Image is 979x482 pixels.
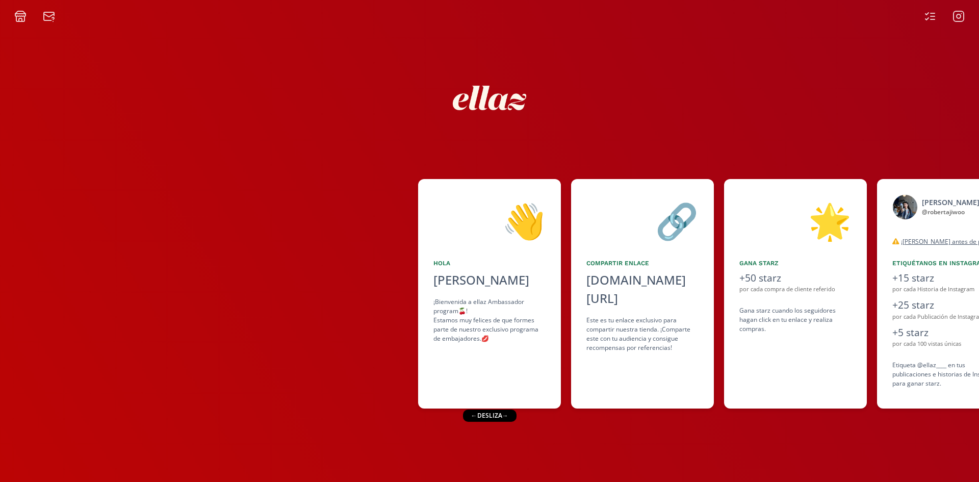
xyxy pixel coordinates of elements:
div: ¡Bienvenida a ellaz Ambassador program🍒! Estamos muy felices de que formes parte de nuestro exclu... [433,297,546,343]
div: por cada compra de cliente referido [739,285,852,294]
img: 524810648_18520113457031687_8089223174440955574_n.jpg [892,194,918,220]
img: nKmKAABZpYV7 [444,52,535,144]
div: [PERSON_NAME] [433,271,546,289]
div: Compartir Enlace [586,259,699,268]
div: Hola [433,259,546,268]
div: [DOMAIN_NAME][URL] [586,271,699,308]
div: Gana starz cuando los seguidores hagan click en tu enlace y realiza compras . [739,306,852,334]
div: +50 starz [739,271,852,286]
div: 🔗 [586,194,699,246]
div: 🌟 [739,194,852,246]
div: Este es tu enlace exclusivo para compartir nuestra tienda. ¡Comparte este con tu audiencia y cons... [586,316,699,352]
div: 👋 [433,194,546,246]
div: ← desliza → [463,410,517,422]
div: Gana starz [739,259,852,268]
